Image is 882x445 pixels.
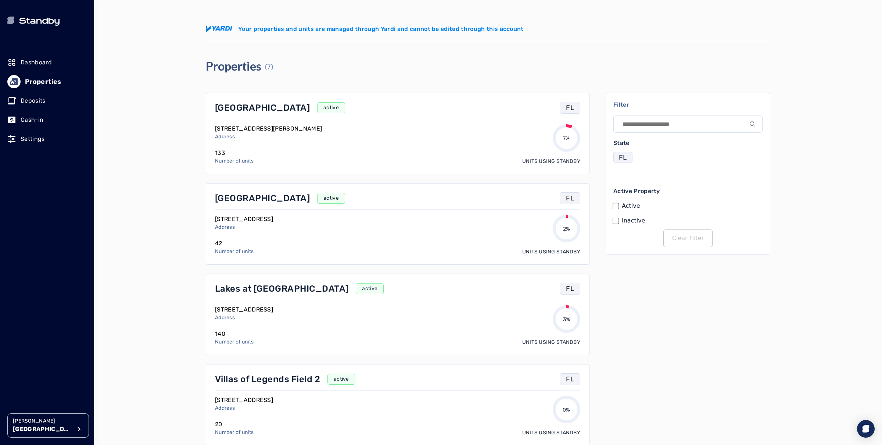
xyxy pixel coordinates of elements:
[13,425,72,434] p: [GEOGRAPHIC_DATA]
[7,93,87,109] a: Deposits
[215,420,254,429] p: 20
[21,115,43,124] p: Cash-in
[613,139,763,147] p: State
[566,374,574,384] p: FL
[566,193,574,203] p: FL
[215,192,580,204] a: [GEOGRAPHIC_DATA]activeFL
[215,192,310,204] p: [GEOGRAPHIC_DATA]
[215,373,580,385] a: Villas of Legends Field 2activeFL
[566,103,574,113] p: FL
[323,104,339,111] p: active
[238,25,524,33] p: Your properties and units are managed through Yardi and cannot be edited through this account
[619,152,627,163] p: FL
[563,406,570,414] p: 0%
[522,429,580,437] p: Units using Standby
[563,316,570,323] p: 3%
[215,373,320,385] p: Villas of Legends Field 2
[522,158,580,165] p: Units using Standby
[21,96,46,105] p: Deposits
[563,135,570,142] p: 7%
[613,100,763,109] p: Filter
[215,405,273,412] p: Address
[215,124,322,133] p: [STREET_ADDRESS][PERSON_NAME]
[215,305,273,314] p: [STREET_ADDRESS]
[7,131,87,147] a: Settings
[622,216,645,225] label: Inactive
[25,76,61,87] p: Properties
[522,248,580,256] p: Units using Standby
[13,417,72,425] p: [PERSON_NAME]
[7,74,87,90] a: Properties
[215,239,254,248] p: 42
[622,202,640,210] label: Active
[7,413,89,438] button: [PERSON_NAME][GEOGRAPHIC_DATA]
[215,224,273,231] p: Address
[566,284,574,294] p: FL
[215,157,254,165] p: Number of units
[857,420,875,438] div: Open Intercom Messenger
[522,339,580,346] p: Units using Standby
[215,133,322,140] p: Address
[215,283,348,295] p: Lakes at [GEOGRAPHIC_DATA]
[215,396,273,405] p: [STREET_ADDRESS]
[215,314,273,321] p: Address
[323,195,339,202] p: active
[206,59,261,74] h4: Properties
[265,62,273,72] p: (7)
[215,102,580,114] a: [GEOGRAPHIC_DATA]activeFL
[7,112,87,128] a: Cash-in
[7,54,87,71] a: Dashboard
[613,187,763,196] p: Active Property
[215,283,580,295] a: Lakes at [GEOGRAPHIC_DATA]activeFL
[21,58,52,67] p: Dashboard
[563,225,570,233] p: 2%
[215,149,254,157] p: 133
[215,215,273,224] p: [STREET_ADDRESS]
[215,102,310,114] p: [GEOGRAPHIC_DATA]
[215,330,254,338] p: 140
[613,152,632,163] button: FL
[362,285,377,292] p: active
[215,429,254,436] p: Number of units
[334,375,349,383] p: active
[215,248,254,255] p: Number of units
[21,135,45,143] p: Settings
[206,26,232,32] img: yardi
[215,338,254,346] p: Number of units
